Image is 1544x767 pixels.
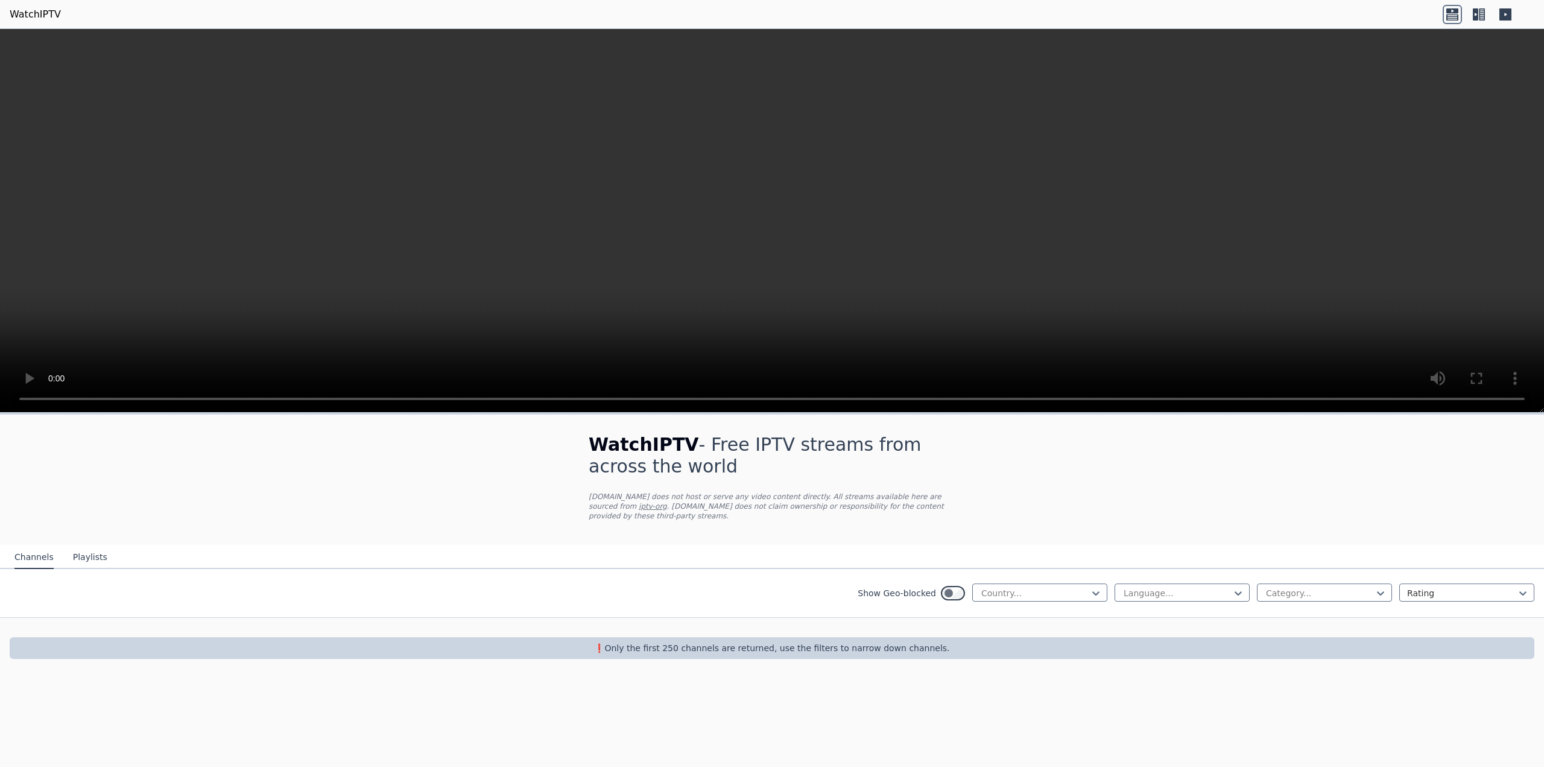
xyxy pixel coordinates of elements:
[589,492,955,521] p: [DOMAIN_NAME] does not host or serve any video content directly. All streams available here are s...
[858,587,936,599] label: Show Geo-blocked
[639,502,667,511] a: iptv-org
[14,546,54,569] button: Channels
[589,434,699,455] span: WatchIPTV
[73,546,107,569] button: Playlists
[10,7,61,22] a: WatchIPTV
[14,642,1530,654] p: ❗️Only the first 250 channels are returned, use the filters to narrow down channels.
[589,434,955,477] h1: - Free IPTV streams from across the world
